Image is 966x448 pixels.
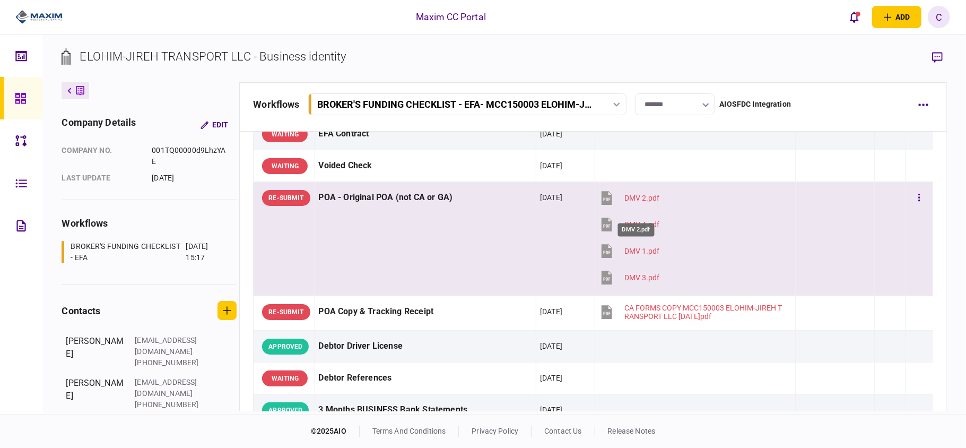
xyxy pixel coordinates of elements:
div: [PERSON_NAME] [66,335,124,368]
button: DMV 2.pdf [599,186,659,210]
div: WAITING [262,158,308,174]
button: Edit [192,115,237,134]
div: BROKER'S FUNDING CHECKLIST - EFA - MCC150003 ELOHIM-JIREH TRANSPORT LLC [318,99,594,110]
div: CA FORMS COPY MCC150003 ELOHIM-JIREH TRANSPORT LLC 2025.08.15.pdf [624,304,785,321]
div: company no. [62,145,141,167]
a: BROKER'S FUNDING CHECKLIST - EFA[DATE] 15:17 [62,241,223,263]
div: DMV 2.pdf [618,223,655,237]
div: [DATE] [152,173,229,184]
div: WAITING [262,126,308,142]
div: contacts [62,304,100,318]
div: DMV 2.pdf [624,194,659,202]
div: BROKER'S FUNDING CHECKLIST - EFA [71,241,183,263]
div: RE-SUBMIT [262,190,310,206]
div: [DATE] [540,341,562,351]
div: DMV 3.pdf [624,273,659,282]
div: workflows [62,216,237,230]
div: [EMAIL_ADDRESS][DOMAIN_NAME] [135,335,204,357]
a: terms and conditions [372,427,446,435]
div: [PERSON_NAME] [66,377,124,410]
div: APPROVED [262,402,309,418]
div: [DATE] [540,306,562,317]
div: [DATE] [540,128,562,139]
button: BROKER'S FUNDING CHECKLIST - EFA- MCC150003 ELOHIM-JIREH TRANSPORT LLC [308,93,626,115]
button: open adding identity options [872,6,921,28]
div: APPROVED [262,339,309,355]
div: Debtor Driver License [319,334,533,358]
div: [DATE] 15:17 [186,241,224,263]
div: workflows [253,97,299,111]
div: Maxim CC Portal [416,10,486,24]
div: DMV 1.pdf [624,247,659,255]
div: [DATE] [540,404,562,415]
div: EFA Contract [319,122,533,146]
div: [PHONE_NUMBER] [135,399,204,410]
div: Debtor References [319,366,533,390]
img: client company logo [15,9,63,25]
div: 3 Months BUSINESS Bank Statements [319,398,533,422]
div: company details [62,115,136,134]
div: [DATE] [540,373,562,383]
button: C [928,6,950,28]
a: contact us [544,427,581,435]
div: last update [62,173,141,184]
div: AIOSFDC Integration [720,99,791,110]
div: Voided Check [319,154,533,178]
div: [EMAIL_ADDRESS][DOMAIN_NAME] [135,377,204,399]
div: POA Copy & Tracking Receipt [319,300,533,324]
div: RE-SUBMIT [262,304,310,320]
button: DMV 3.pdf [599,265,659,289]
button: open notifications list [843,6,866,28]
button: DMV 4.pdf [599,212,659,236]
div: 001TQ00000d9LhzYAE [152,145,229,167]
div: WAITING [262,371,308,386]
div: © 2025 AIO [311,426,360,437]
a: privacy policy [472,427,518,435]
button: CA FORMS COPY MCC150003 ELOHIM-JIREH TRANSPORT LLC 2025.08.15.pdf [599,300,785,324]
a: release notes [608,427,656,435]
div: [DATE] [540,192,562,203]
button: DMV 1.pdf [599,239,659,263]
div: POA - Original POA (not CA or GA) [319,186,533,210]
div: [PHONE_NUMBER] [135,357,204,368]
div: ELOHIM-JIREH TRANSPORT LLC - Business identity [80,48,346,65]
div: [DATE] [540,160,562,171]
